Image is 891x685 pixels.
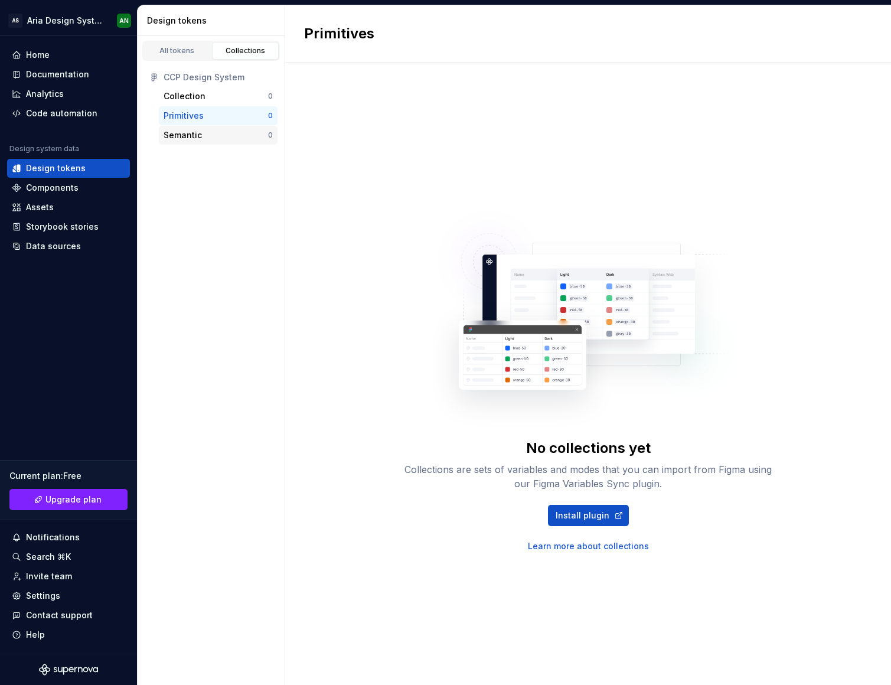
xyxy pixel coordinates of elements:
[26,162,86,174] div: Design tokens
[26,531,80,543] div: Notifications
[26,68,89,80] div: Documentation
[159,126,278,145] button: Semantic0
[7,198,130,217] a: Assets
[27,15,103,27] div: Aria Design System
[39,664,98,676] svg: Supernova Logo
[7,237,130,256] a: Data sources
[268,92,273,101] div: 0
[159,87,278,106] button: Collection0
[26,629,45,641] div: Help
[268,111,273,120] div: 0
[9,470,128,482] div: Current plan : Free
[45,494,102,505] span: Upgrade plan
[9,489,128,510] a: Upgrade plan
[26,221,99,233] div: Storybook stories
[548,505,629,526] a: Install plugin
[7,104,130,123] a: Code automation
[7,178,130,197] a: Components
[26,609,93,621] div: Contact support
[26,590,60,602] div: Settings
[7,528,130,547] button: Notifications
[7,217,130,236] a: Storybook stories
[148,46,207,56] div: All tokens
[26,107,97,119] div: Code automation
[7,159,130,178] a: Design tokens
[164,129,202,141] div: Semantic
[147,15,280,27] div: Design tokens
[7,625,130,644] button: Help
[26,49,50,61] div: Home
[7,45,130,64] a: Home
[528,540,649,552] a: Learn more about collections
[26,182,79,194] div: Components
[7,567,130,586] a: Invite team
[164,110,204,122] div: Primitives
[2,8,135,33] button: ASAria Design SystemAN
[26,201,54,213] div: Assets
[159,106,278,125] button: Primitives0
[119,16,129,25] div: AN
[26,88,64,100] div: Analytics
[26,570,72,582] div: Invite team
[7,65,130,84] a: Documentation
[7,606,130,625] button: Contact support
[556,510,609,521] span: Install plugin
[164,71,273,83] div: CCP Design System
[8,14,22,28] div: AS
[216,46,275,56] div: Collections
[164,90,205,102] div: Collection
[26,551,71,563] div: Search ⌘K
[526,439,651,458] div: No collections yet
[7,586,130,605] a: Settings
[7,547,130,566] button: Search ⌘K
[304,24,374,43] h2: Primitives
[7,84,130,103] a: Analytics
[9,144,79,154] div: Design system data
[399,462,777,491] div: Collections are sets of variables and modes that you can import from Figma using our Figma Variab...
[26,240,81,252] div: Data sources
[268,131,273,140] div: 0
